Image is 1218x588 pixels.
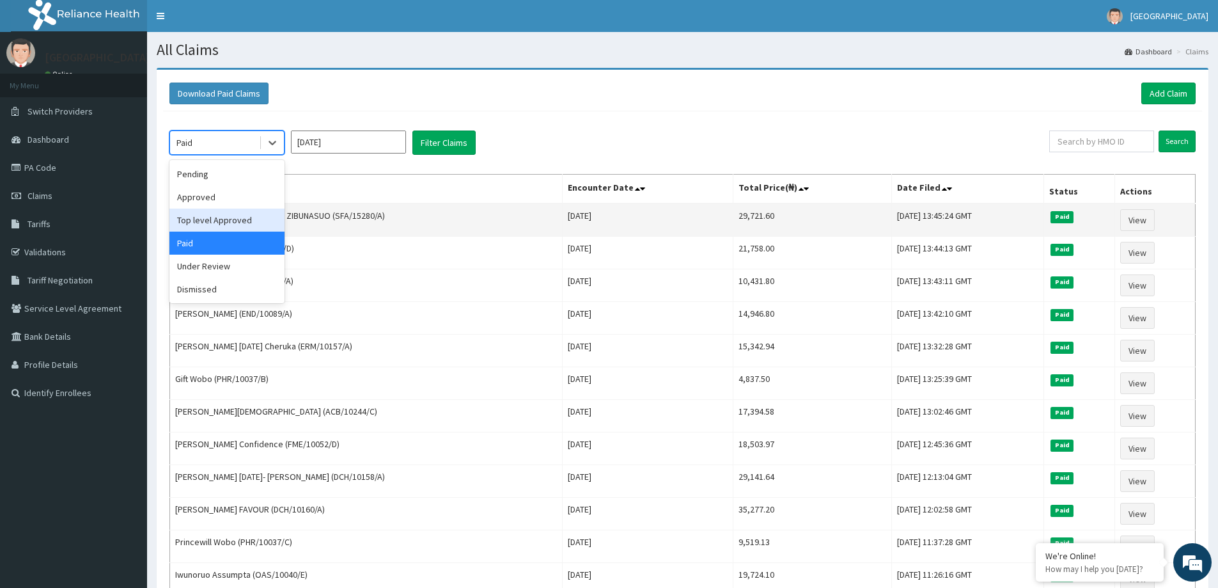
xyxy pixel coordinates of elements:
[170,433,563,465] td: [PERSON_NAME] Confidence (FME/10052/D)
[1050,244,1074,255] span: Paid
[169,209,285,232] div: Top level Approved
[1050,374,1074,386] span: Paid
[74,161,176,290] span: We're online!
[1120,438,1155,459] a: View
[170,498,563,530] td: [PERSON_NAME] FAVOUR (DCH/10160/A)
[170,175,563,204] th: Name
[891,175,1044,204] th: Date Filed
[1130,10,1208,22] span: [GEOGRAPHIC_DATA]
[563,203,733,237] td: [DATE]
[891,335,1044,367] td: [DATE] 13:32:28 GMT
[291,131,406,154] input: Select Month and Year
[891,498,1044,530] td: [DATE] 12:02:58 GMT
[1050,472,1074,484] span: Paid
[891,203,1044,237] td: [DATE] 13:45:24 GMT
[891,367,1044,400] td: [DATE] 13:25:39 GMT
[733,465,891,498] td: 29,141.64
[1120,340,1155,362] a: View
[170,400,563,433] td: [PERSON_NAME][DEMOGRAPHIC_DATA] (ACB/10244/C)
[1120,274,1155,296] a: View
[733,433,891,465] td: 18,503.97
[1120,503,1155,525] a: View
[27,134,69,145] span: Dashboard
[563,269,733,302] td: [DATE]
[1114,175,1195,204] th: Actions
[6,349,244,394] textarea: Type your message and hit 'Enter'
[27,190,52,202] span: Claims
[1120,405,1155,427] a: View
[1050,342,1074,353] span: Paid
[27,274,93,286] span: Tariff Negotiation
[891,433,1044,465] td: [DATE] 12:45:36 GMT
[1050,505,1074,516] span: Paid
[1050,276,1074,288] span: Paid
[733,175,891,204] th: Total Price(₦)
[1120,242,1155,264] a: View
[563,335,733,367] td: [DATE]
[733,203,891,237] td: 29,721.60
[157,42,1208,58] h1: All Claims
[563,302,733,335] td: [DATE]
[891,530,1044,563] td: [DATE] 11:37:28 GMT
[27,106,93,117] span: Switch Providers
[170,237,563,269] td: [PERSON_NAME] (ERM/10400/D)
[170,367,563,400] td: Gift Wobo (PHR/10037/B)
[169,232,285,255] div: Paid
[563,367,733,400] td: [DATE]
[563,530,733,563] td: [DATE]
[45,52,150,63] p: [GEOGRAPHIC_DATA]
[733,269,891,302] td: 10,431.80
[170,335,563,367] td: [PERSON_NAME] [DATE] Cheruka (ERM/10157/A)
[170,530,563,563] td: Princewill Wobo (PHR/10037/C)
[6,38,35,67] img: User Image
[170,302,563,335] td: [PERSON_NAME] (END/10089/A)
[1141,83,1196,104] a: Add Claim
[170,465,563,498] td: [PERSON_NAME] [DATE]- [PERSON_NAME] (DCH/10158/A)
[169,186,285,209] div: Approved
[24,64,52,96] img: d_794563401_company_1708531726252_794563401
[412,131,476,155] button: Filter Claims
[1045,564,1154,575] p: How may I help you today?
[45,70,75,79] a: Online
[563,498,733,530] td: [DATE]
[1159,131,1196,152] input: Search
[66,72,215,88] div: Chat with us now
[1125,46,1172,57] a: Dashboard
[169,278,285,301] div: Dismissed
[891,400,1044,433] td: [DATE] 13:02:46 GMT
[1107,8,1123,24] img: User Image
[1120,470,1155,492] a: View
[1173,46,1208,57] li: Claims
[1120,209,1155,231] a: View
[563,400,733,433] td: [DATE]
[1050,440,1074,451] span: Paid
[733,335,891,367] td: 15,342.94
[169,83,269,104] button: Download Paid Claims
[170,269,563,302] td: [PERSON_NAME] (ERM/10400/A)
[563,237,733,269] td: [DATE]
[891,269,1044,302] td: [DATE] 13:43:11 GMT
[891,465,1044,498] td: [DATE] 12:13:04 GMT
[169,255,285,278] div: Under Review
[1044,175,1114,204] th: Status
[733,367,891,400] td: 4,837.50
[1120,307,1155,329] a: View
[176,136,192,149] div: Paid
[563,433,733,465] td: [DATE]
[733,302,891,335] td: 14,946.80
[169,163,285,186] div: Pending
[1050,309,1074,321] span: Paid
[563,175,733,204] th: Encounter Date
[1050,407,1074,418] span: Paid
[1045,550,1154,562] div: We're Online!
[1049,131,1154,152] input: Search by HMO ID
[733,530,891,563] td: 9,519.13
[733,400,891,433] td: 17,394.58
[1050,211,1074,223] span: Paid
[563,465,733,498] td: [DATE]
[1120,372,1155,394] a: View
[891,302,1044,335] td: [DATE] 13:42:10 GMT
[210,6,240,37] div: Minimize live chat window
[1050,537,1074,549] span: Paid
[170,203,563,237] td: SUN14433 ADIKA AYIBAPREYE ZIBUNASUO (SFA/15280/A)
